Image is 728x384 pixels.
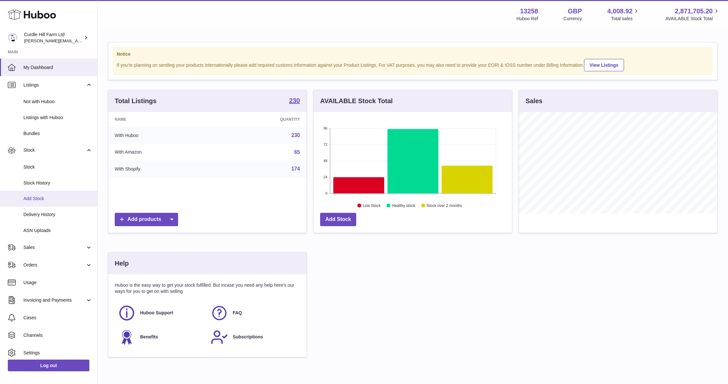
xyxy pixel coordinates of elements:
a: Add products [115,213,178,226]
h3: Total Listings [115,97,157,105]
span: Add Stock [23,196,92,202]
a: 230 [291,132,300,138]
span: Listings with Huboo [23,115,92,121]
p: Huboo is the easy way to get your stock fulfilled. But incase you need any help here's our ways f... [115,282,300,295]
div: Huboo Ref [516,16,538,22]
strong: 13258 [520,7,538,16]
text: 0 [325,191,327,195]
div: If you're planning on sending your products internationally please add required customs informati... [117,58,709,71]
span: Cases [23,315,92,321]
span: Channels [23,332,92,338]
a: Benefits [118,328,204,346]
span: Listings [23,82,85,88]
a: Log out [8,360,89,371]
span: ASN Uploads [23,227,92,234]
span: Invoicing and Payments [23,297,85,303]
h3: AVAILABLE Stock Total [320,97,393,105]
span: Settings [23,350,92,356]
span: AVAILABLE Stock Total [665,16,720,22]
strong: 230 [289,97,300,104]
td: With Shopify [108,160,217,177]
span: Usage [23,280,92,286]
a: 174 [291,166,300,171]
text: Low Stock [363,203,381,208]
td: With Amazon [108,144,217,161]
th: Quantity [217,112,306,127]
span: Not with Huboo [23,99,92,105]
span: Sales [23,244,85,251]
text: 72 [323,143,327,146]
span: Orders [23,262,85,268]
span: Bundles [23,130,92,137]
span: [PERSON_NAME][EMAIL_ADDRESS][DOMAIN_NAME] [24,38,130,43]
span: Delivery History [23,212,92,218]
text: 48 [323,159,327,163]
a: 2,871,705.20 AVAILABLE Stock Total [665,7,720,22]
a: Add Stock [320,213,356,226]
a: View Listings [584,59,624,71]
strong: Notice [117,51,709,57]
span: 4,008.92 [607,7,633,16]
h3: Help [115,259,129,268]
td: With Huboo [108,127,217,144]
a: 65 [294,149,300,155]
span: Huboo Support [140,310,173,316]
text: Stock over 2 months [426,203,462,208]
div: Curdle Hill Farm Ltd [24,32,83,44]
span: Total sales [611,16,640,22]
span: Benefits [140,334,158,340]
text: 96 [323,126,327,130]
text: 24 [323,175,327,179]
th: Name [108,112,217,127]
a: Huboo Support [118,304,204,322]
img: miranda@diddlysquatfarmshop.com [8,33,18,43]
span: Subscriptions [233,334,263,340]
span: 2,871,705.20 [675,7,713,16]
a: 4,008.92 Total sales [607,7,640,22]
a: Subscriptions [211,328,297,346]
strong: GBP [568,7,582,16]
h3: Sales [526,97,542,105]
span: FAQ [233,310,242,316]
text: Healthy stock [392,203,416,208]
a: 230 [289,97,300,105]
span: Stock History [23,180,92,186]
div: Currency [564,16,582,22]
span: Stock [23,164,92,170]
a: FAQ [211,304,297,322]
span: Stock [23,147,85,153]
span: My Dashboard [23,64,92,71]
